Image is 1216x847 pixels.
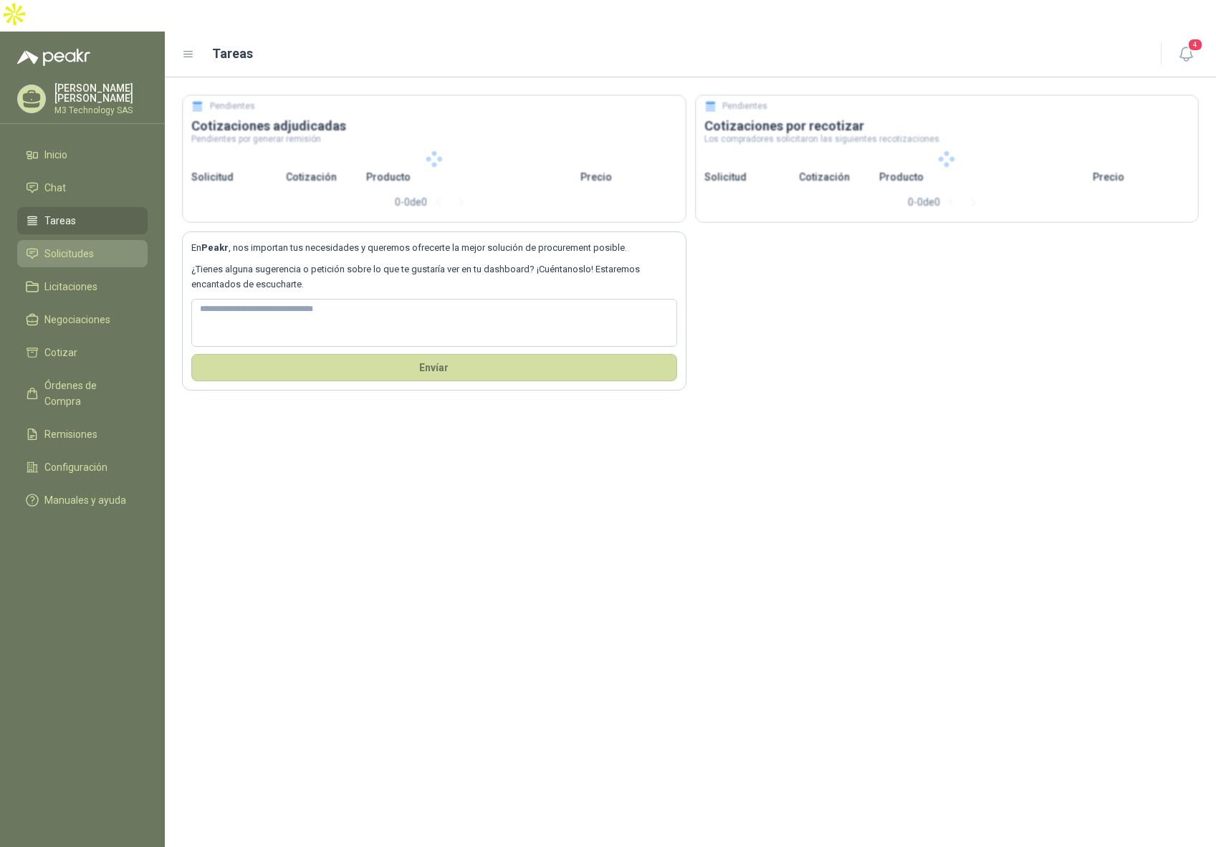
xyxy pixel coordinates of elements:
[54,83,148,103] p: [PERSON_NAME] [PERSON_NAME]
[44,180,66,196] span: Chat
[1173,42,1199,67] button: 4
[17,273,148,300] a: Licitaciones
[17,487,148,514] a: Manuales y ayuda
[191,262,677,292] p: ¿Tienes alguna sugerencia o petición sobre lo que te gustaría ver en tu dashboard? ¡Cuéntanoslo! ...
[191,354,677,381] button: Envíar
[44,312,110,327] span: Negociaciones
[17,454,148,481] a: Configuración
[212,44,253,64] h1: Tareas
[17,421,148,448] a: Remisiones
[191,241,677,255] p: En , nos importan tus necesidades y queremos ofrecerte la mejor solución de procurement posible.
[17,49,90,66] img: Logo peakr
[17,240,148,267] a: Solicitudes
[44,492,126,508] span: Manuales y ayuda
[44,213,76,229] span: Tareas
[17,141,148,168] a: Inicio
[44,246,94,262] span: Solicitudes
[17,339,148,366] a: Cotizar
[201,242,229,253] b: Peakr
[17,207,148,234] a: Tareas
[44,279,97,295] span: Licitaciones
[44,345,77,360] span: Cotizar
[44,459,107,475] span: Configuración
[17,174,148,201] a: Chat
[44,378,134,409] span: Órdenes de Compra
[44,426,97,442] span: Remisiones
[17,306,148,333] a: Negociaciones
[54,106,148,115] p: M3 Technology SAS
[17,372,148,415] a: Órdenes de Compra
[1187,38,1203,52] span: 4
[44,147,67,163] span: Inicio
